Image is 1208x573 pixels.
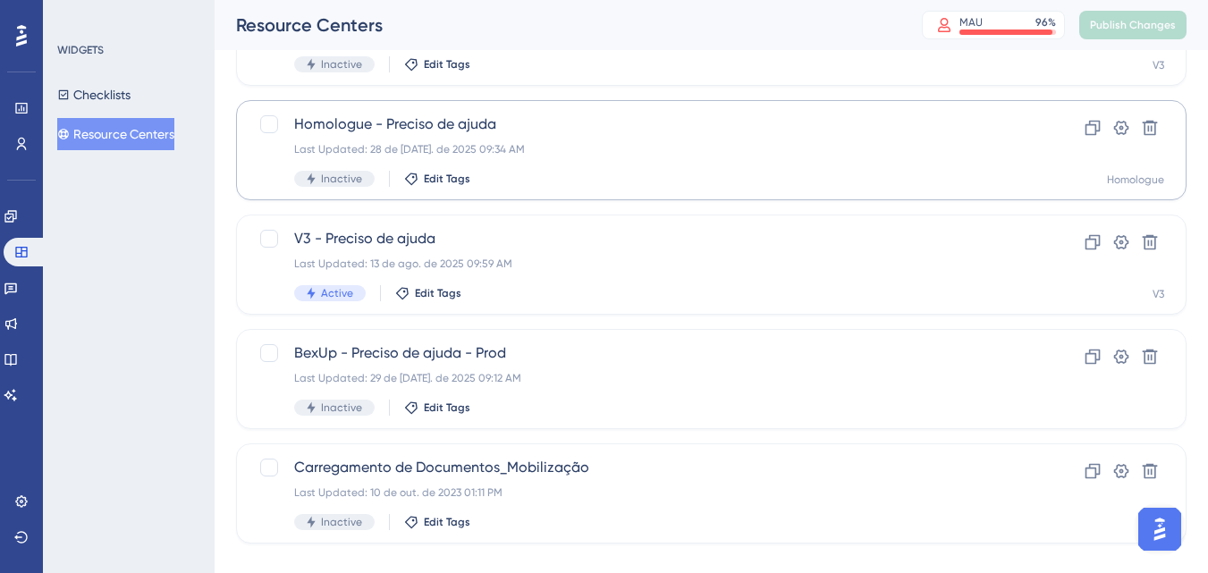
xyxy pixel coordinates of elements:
div: Resource Centers [236,13,877,38]
div: WIDGETS [57,43,104,57]
div: Last Updated: 13 de ago. de 2025 09:59 AM [294,257,985,271]
button: Edit Tags [404,57,470,72]
button: Edit Tags [404,515,470,529]
span: Edit Tags [424,515,470,529]
iframe: UserGuiding AI Assistant Launcher [1133,502,1187,556]
span: Inactive [321,400,362,415]
span: Edit Tags [424,172,470,186]
div: MAU [959,15,983,29]
span: Inactive [321,515,362,529]
button: Edit Tags [404,172,470,186]
button: Checklists [57,79,131,111]
span: Inactive [321,172,362,186]
span: Active [321,286,353,300]
div: Last Updated: 28 de [DATE]. de 2025 09:34 AM [294,142,985,156]
span: BexUp - Preciso de ajuda - Prod [294,342,985,364]
div: Homologue [1107,173,1164,187]
span: Edit Tags [424,400,470,415]
span: Publish Changes [1090,18,1176,32]
span: Edit Tags [415,286,461,300]
span: Homologue - Preciso de ajuda [294,114,985,135]
div: V3 [1153,58,1164,72]
span: Edit Tags [424,57,470,72]
button: Publish Changes [1079,11,1187,39]
button: Edit Tags [395,286,461,300]
span: V3 - Preciso de ajuda [294,228,985,249]
div: Last Updated: 29 de [DATE]. de 2025 09:12 AM [294,371,985,385]
span: Carregamento de Documentos_Mobilização [294,457,985,478]
span: Inactive [321,57,362,72]
div: 96 % [1035,15,1056,29]
div: Last Updated: 10 de out. de 2023 01:11 PM [294,485,985,500]
div: V3 [1153,287,1164,301]
button: Resource Centers [57,118,174,150]
button: Edit Tags [404,400,470,415]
